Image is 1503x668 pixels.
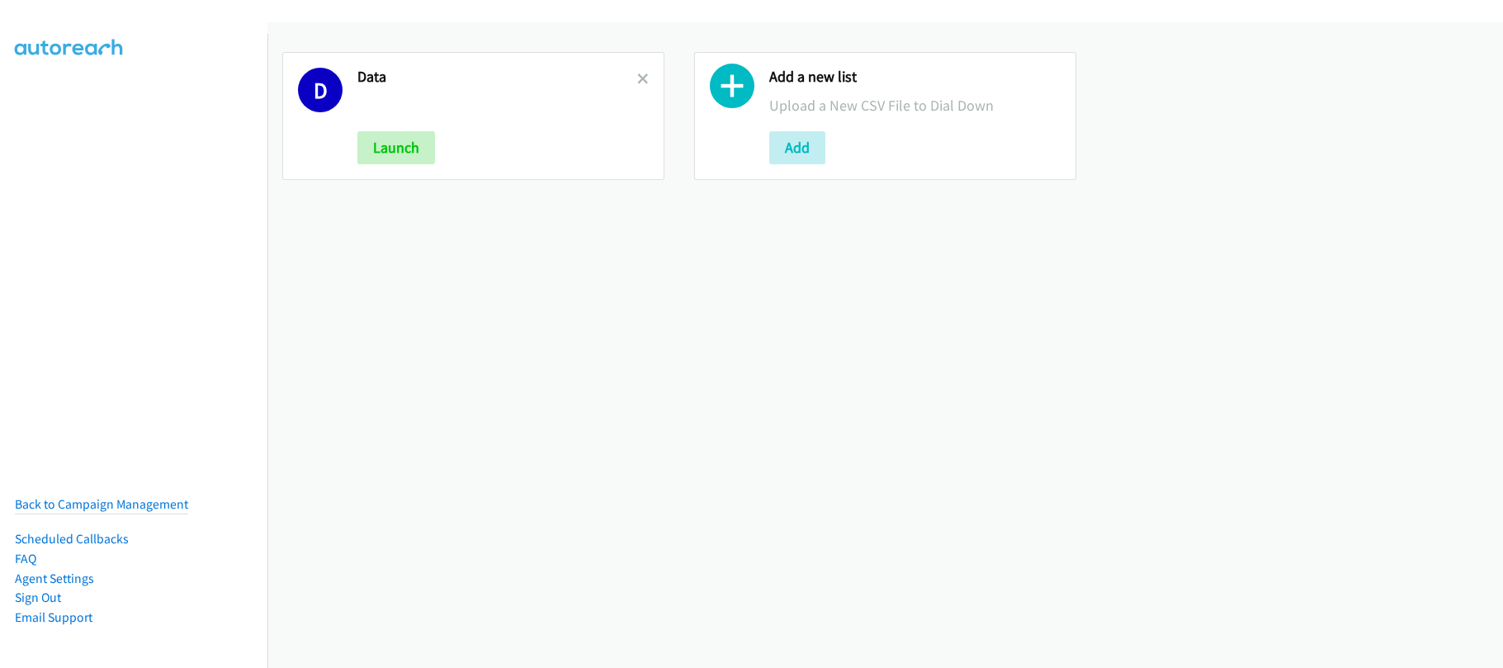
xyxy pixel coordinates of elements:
a: Scheduled Callbacks [15,531,129,547]
p: Upload a New CSV File to Dial Down [769,94,1061,116]
a: Sign Out [15,590,61,605]
button: Add [769,131,825,164]
button: Launch [357,131,435,164]
a: FAQ [15,551,36,566]
a: Email Support [15,609,92,625]
h2: Add a new list [769,68,1061,87]
h1: D [298,68,343,112]
a: Agent Settings [15,571,94,586]
h2: Data [357,68,637,87]
a: Back to Campaign Management [15,496,188,512]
